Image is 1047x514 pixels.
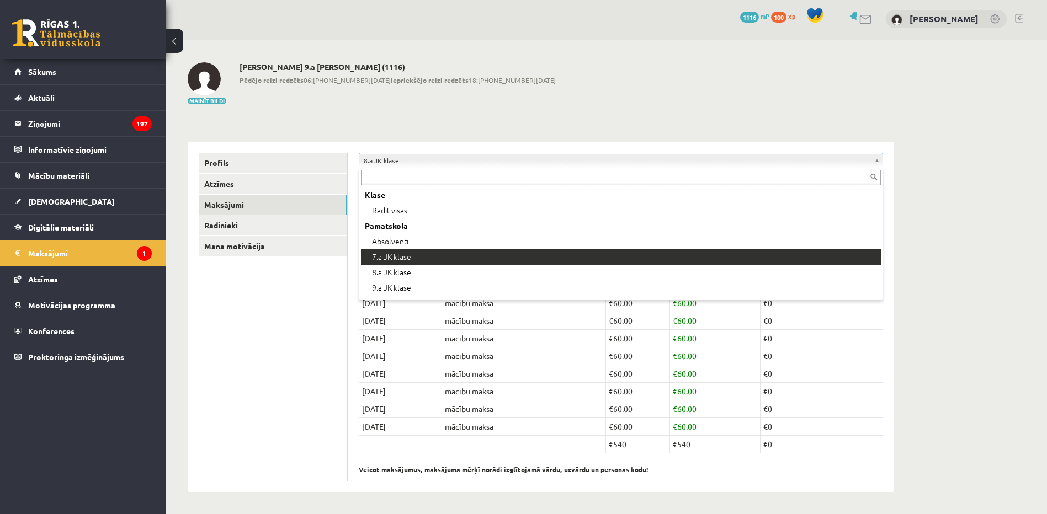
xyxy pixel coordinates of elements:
div: Rādīt visas [361,203,881,218]
div: 9.a JK klase [361,280,881,296]
div: 9.b JK klase [361,296,881,311]
div: Klase [361,188,881,203]
div: Pamatskola [361,218,881,234]
div: 8.a JK klase [361,265,881,280]
div: Absolventi [361,234,881,249]
div: 7.a JK klase [361,249,881,265]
